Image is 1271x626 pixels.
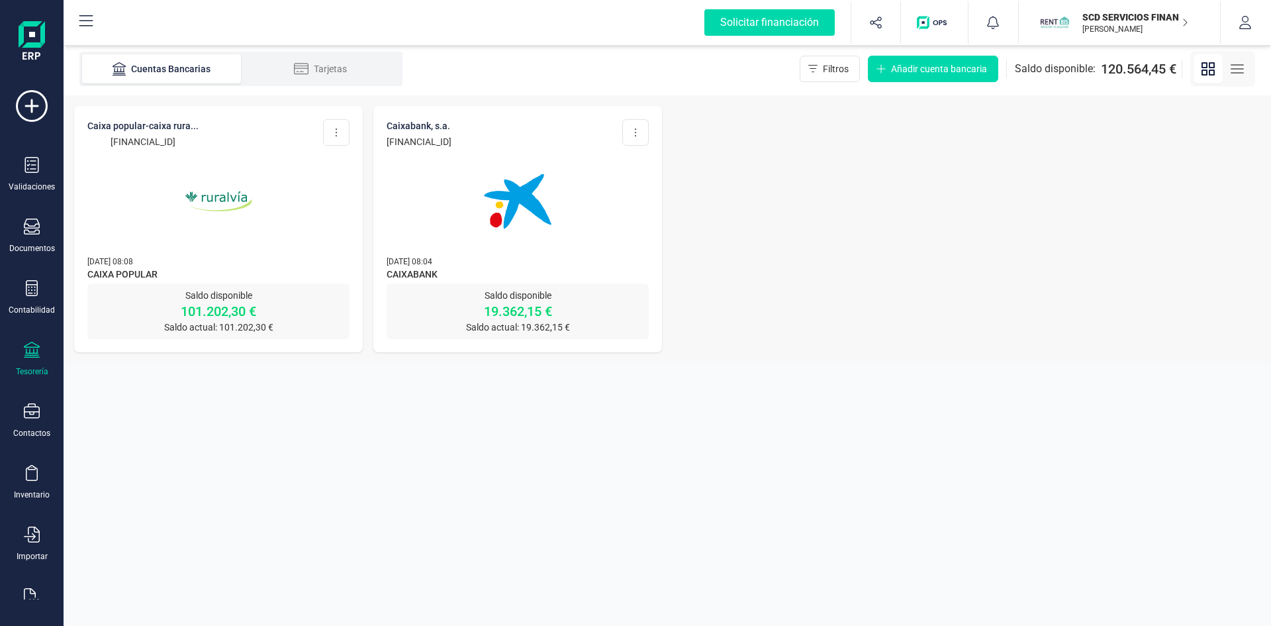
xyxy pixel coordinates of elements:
[917,16,952,29] img: Logo de OPS
[1082,24,1188,34] p: [PERSON_NAME]
[16,366,48,377] div: Tesorería
[87,289,350,302] p: Saldo disponible
[704,9,835,36] div: Solicitar financiación
[87,321,350,334] p: Saldo actual: 101.202,30 €
[1082,11,1188,24] p: SCD SERVICIOS FINANCIEROS SL
[387,119,451,132] p: CAIXABANK, S.A.
[9,243,55,254] div: Documentos
[17,551,48,562] div: Importar
[87,135,199,148] p: [FINANCIAL_ID]
[868,56,998,82] button: Añadir cuenta bancaria
[9,182,55,192] div: Validaciones
[909,1,960,44] button: Logo de OPS
[87,119,199,132] p: CAIXA POPULAR-CAIXA RURA...
[387,135,451,148] p: [FINANCIAL_ID]
[109,62,214,76] div: Cuentas Bancarias
[688,1,851,44] button: Solicitar financiación
[387,268,649,284] span: CAIXABANK
[387,302,649,321] p: 19.362,15 €
[1040,8,1069,37] img: SC
[387,257,432,266] span: [DATE] 08:04
[800,56,860,82] button: Filtros
[1101,60,1176,78] span: 120.564,45 €
[1035,1,1204,44] button: SCSCD SERVICIOS FINANCIEROS SL[PERSON_NAME]
[87,302,350,321] p: 101.202,30 €
[13,428,50,439] div: Contactos
[87,268,350,284] span: CAIXA POPULAR
[14,490,50,500] div: Inventario
[387,289,649,302] p: Saldo disponible
[19,21,45,64] img: Logo Finanedi
[9,305,55,315] div: Contabilidad
[267,62,373,76] div: Tarjetas
[1015,61,1096,77] span: Saldo disponible:
[891,62,987,76] span: Añadir cuenta bancaria
[87,257,133,266] span: [DATE] 08:08
[387,321,649,334] p: Saldo actual: 19.362,15 €
[823,62,849,76] span: Filtros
